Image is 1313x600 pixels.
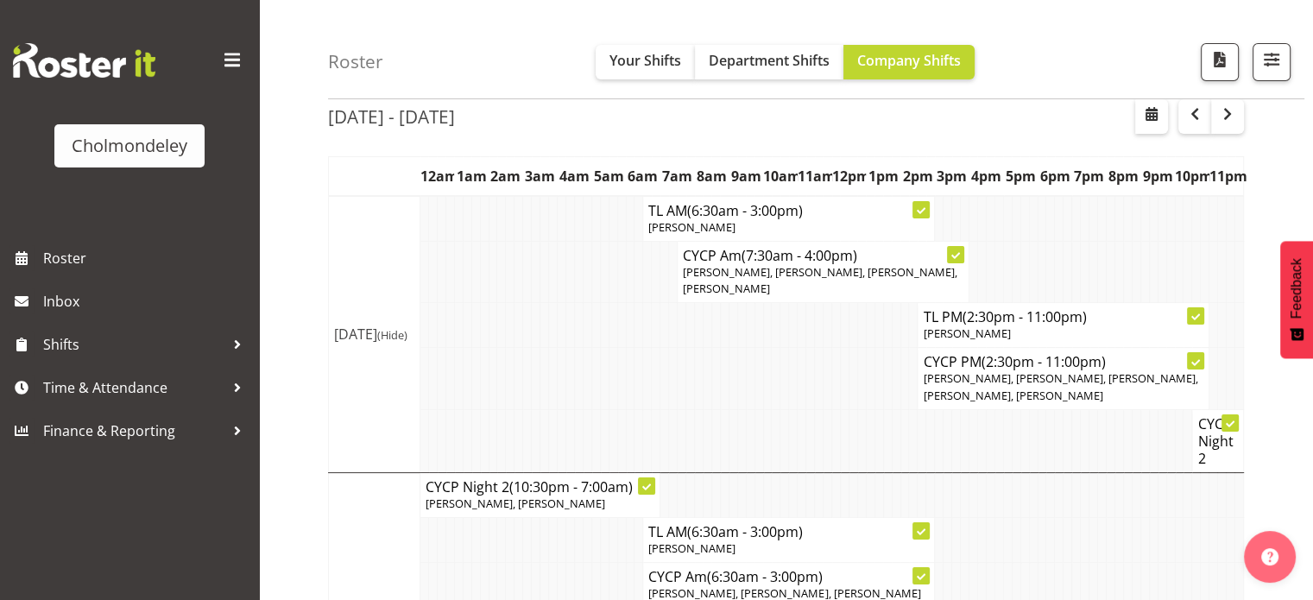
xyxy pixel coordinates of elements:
h4: CYCP Night 2 [1197,415,1238,467]
span: Shifts [43,332,224,357]
img: help-xxl-2.png [1261,548,1278,565]
span: Department Shifts [709,51,830,70]
th: 9pm [1140,156,1175,196]
th: 2am [489,156,523,196]
th: 10am [763,156,798,196]
th: 10pm [1175,156,1209,196]
span: [PERSON_NAME] [923,325,1010,341]
span: Company Shifts [857,51,961,70]
button: Your Shifts [596,45,695,79]
div: Cholmondeley [72,133,187,159]
span: (2:30pm - 11:00pm) [981,352,1105,371]
th: 4am [558,156,592,196]
th: 12pm [832,156,867,196]
th: 3am [523,156,558,196]
button: Department Shifts [695,45,843,79]
h4: TL AM [648,202,929,219]
h4: CYCP Am [683,247,963,264]
th: 1am [454,156,489,196]
span: (7:30am - 4:00pm) [742,246,857,265]
th: 3pm [935,156,969,196]
span: [PERSON_NAME] [648,540,735,556]
span: (6:30am - 3:00pm) [687,522,803,541]
button: Feedback - Show survey [1280,241,1313,358]
th: 5am [591,156,626,196]
h4: CYCP PM [923,353,1203,370]
h4: TL PM [923,308,1203,325]
span: (2:30pm - 11:00pm) [962,307,1086,326]
th: 9am [729,156,763,196]
th: 5pm [1003,156,1038,196]
th: 6am [626,156,660,196]
span: Finance & Reporting [43,418,224,444]
h2: [DATE] - [DATE] [328,105,455,128]
span: [PERSON_NAME] [648,219,735,235]
th: 8pm [1107,156,1141,196]
span: Feedback [1289,258,1304,319]
th: 11pm [1209,156,1244,196]
h4: Roster [328,52,383,72]
img: Rosterit website logo [13,43,155,78]
h4: TL AM [648,523,929,540]
button: Select a specific date within the roster. [1135,99,1168,134]
th: 7am [660,156,695,196]
th: 4pm [969,156,1004,196]
span: [PERSON_NAME], [PERSON_NAME], [PERSON_NAME], [PERSON_NAME], [PERSON_NAME] [923,370,1197,402]
span: Time & Attendance [43,375,224,401]
th: 2pm [900,156,935,196]
button: Company Shifts [843,45,975,79]
button: Download a PDF of the roster according to the set date range. [1201,43,1239,81]
h4: CYCP Night 2 [426,478,654,496]
td: [DATE] [329,196,420,473]
span: (10:30pm - 7:00am) [509,477,633,496]
span: (Hide) [377,327,407,343]
th: 8am [695,156,729,196]
th: 6pm [1038,156,1072,196]
span: [PERSON_NAME], [PERSON_NAME] [426,496,605,511]
span: Inbox [43,288,250,314]
th: 12am [420,156,455,196]
th: 7pm [1072,156,1107,196]
span: Your Shifts [609,51,681,70]
h4: CYCP Am [648,568,929,585]
th: 1pm [866,156,900,196]
th: 11am [798,156,832,196]
button: Filter Shifts [1253,43,1291,81]
span: (6:30am - 3:00pm) [707,567,823,586]
span: Roster [43,245,250,271]
span: [PERSON_NAME], [PERSON_NAME], [PERSON_NAME], [PERSON_NAME] [683,264,957,296]
span: (6:30am - 3:00pm) [687,201,803,220]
